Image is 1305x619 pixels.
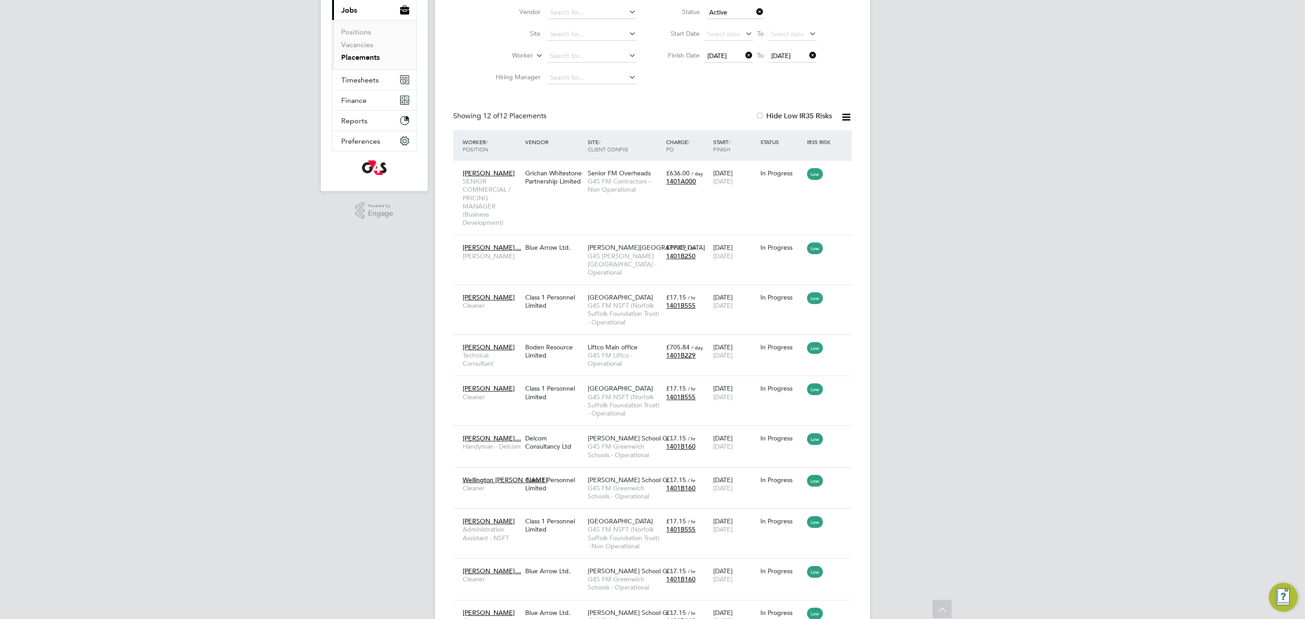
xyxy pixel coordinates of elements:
[460,164,852,172] a: [PERSON_NAME]SENIOR COMMERCIAL / PRICING MANAGER (Business Development)Grichan Whitestone Partner...
[588,343,638,351] span: Liftco Main office
[706,6,764,19] input: Select one
[1269,583,1298,612] button: Engage Resource Center
[463,177,521,227] span: SENIOR COMMERCIAL / PRICING MANAGER (Business Development)
[588,252,662,277] span: G4S [PERSON_NAME][GEOGRAPHIC_DATA] - Operational
[460,471,852,479] a: Wellington [PERSON_NAME]CleanerClass 1 Personnel Limited[PERSON_NAME] School G…G4S FM Greenwich S...
[713,484,733,492] span: [DATE]
[523,562,585,580] div: Blue Arrow Ltd.
[807,383,823,395] span: Low
[341,76,379,84] span: Timesheets
[664,134,711,157] div: Charge
[666,169,690,177] span: £636.00
[688,294,696,301] span: / hr
[688,385,696,392] span: / hr
[588,484,662,500] span: G4S FM Greenwich Schools - Operational
[713,177,733,185] span: [DATE]
[807,475,823,487] span: Low
[659,29,700,38] label: Start Date
[453,111,548,121] div: Showing
[488,73,541,81] label: Hiring Manager
[755,111,832,121] label: Hide Low IR35 Risks
[523,471,585,497] div: Class 1 Personnel Limited
[463,301,521,309] span: Cleaner
[713,138,730,153] span: / Finish
[523,134,585,150] div: Vendor
[547,72,636,84] input: Search for...
[588,442,662,459] span: G4S FM Greenwich Schools - Operational
[463,517,515,525] span: [PERSON_NAME]
[588,393,662,418] span: G4S FM NSFT (Norfolk Suffolk Foundation Trust) - Operational
[713,252,733,260] span: [DATE]
[688,244,696,251] span: / hr
[688,477,696,484] span: / hr
[483,111,499,121] span: 12 of
[807,292,823,304] span: Low
[460,562,852,570] a: [PERSON_NAME]…CleanerBlue Arrow Ltd.[PERSON_NAME] School G…G4S FM Greenwich Schools - Operational...
[666,484,696,492] span: 1401B160
[588,517,653,525] span: [GEOGRAPHIC_DATA]
[341,6,357,15] span: Jobs
[463,293,515,301] span: [PERSON_NAME]
[523,380,585,405] div: Class 1 Personnel Limited
[463,525,521,542] span: Administration Assistant - NSFT
[460,379,852,387] a: [PERSON_NAME]CleanerClass 1 Personnel Limited[GEOGRAPHIC_DATA]G4S FM NSFT (Norfolk Suffolk Founda...
[332,131,416,151] button: Preferences
[463,243,521,251] span: [PERSON_NAME]…
[666,393,696,401] span: 1401B555
[355,202,394,219] a: Powered byEngage
[713,575,733,583] span: [DATE]
[523,289,585,314] div: Class 1 Personnel Limited
[659,8,700,16] label: Status
[688,435,696,442] span: / hr
[460,134,523,157] div: Worker
[711,380,758,405] div: [DATE]
[588,575,662,591] span: G4S FM Greenwich Schools - Operational
[807,566,823,578] span: Low
[585,134,664,157] div: Site
[760,169,803,177] div: In Progress
[463,575,521,583] span: Cleaner
[463,384,515,392] span: [PERSON_NAME]
[707,52,727,60] span: [DATE]
[588,301,662,326] span: G4S FM NSFT (Norfolk Suffolk Foundation Trust) - Operational
[691,344,703,351] span: / day
[332,90,416,110] button: Finance
[713,393,733,401] span: [DATE]
[341,40,373,49] a: Vacancies
[771,30,804,38] span: Select date
[666,177,696,185] span: 1401A000
[666,609,686,617] span: £17.15
[483,111,546,121] span: 12 Placements
[760,343,803,351] div: In Progress
[666,567,686,575] span: £17.15
[713,525,733,533] span: [DATE]
[688,568,696,575] span: / hr
[666,384,686,392] span: £17.15
[463,567,521,575] span: [PERSON_NAME]…
[588,609,674,617] span: [PERSON_NAME] School G…
[711,562,758,588] div: [DATE]
[754,28,766,39] span: To
[666,476,686,484] span: £17.15
[760,243,803,251] div: In Progress
[760,517,803,525] div: In Progress
[463,351,521,368] span: Technical Consultant
[463,343,515,351] span: [PERSON_NAME]
[666,575,696,583] span: 1401B160
[368,210,393,218] span: Engage
[707,30,740,38] span: Select date
[463,609,515,617] span: [PERSON_NAME]
[666,293,686,301] span: £17.15
[588,476,674,484] span: [PERSON_NAME] School G…
[711,239,758,264] div: [DATE]
[463,484,521,492] span: Cleaner
[588,567,674,575] span: [PERSON_NAME] School G…
[463,476,547,484] span: Wellington [PERSON_NAME]
[760,609,803,617] div: In Progress
[805,134,836,150] div: IR35 Risk
[666,343,690,351] span: £705.84
[463,393,521,401] span: Cleaner
[807,168,823,180] span: Low
[341,137,380,145] span: Preferences
[481,51,533,60] label: Worker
